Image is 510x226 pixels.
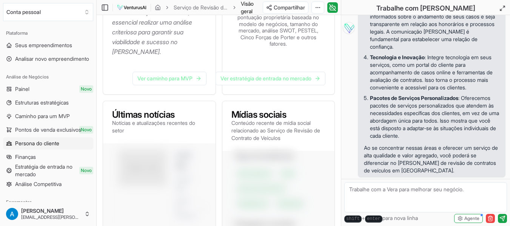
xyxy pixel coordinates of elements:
[382,215,418,221] font: para nova linha
[237,8,319,47] font: A pontuação de viabilidade é uma pontuação proprietária baseada no modelo de negócios, tamanho do...
[15,113,70,119] font: Caminho para um MVP
[81,168,92,173] font: Novo
[137,75,193,81] font: Ver caminho para MVP
[274,4,305,11] font: Compartilhar
[263,2,308,14] button: Compartilhar
[112,120,195,134] font: Notícias e atualizações recentes do setor
[3,137,93,149] a: Persona do cliente
[343,22,355,34] img: Vera
[6,9,41,15] font: Conta pessoal
[6,208,18,220] img: ACg8ocKODvUDUHoPLmNiUZNGacIMcjUWUglJ2rwUnIiyd0HOYIhOKQ=s96-c
[6,74,49,80] font: Análise de Negócios
[21,214,130,220] font: [EMAIL_ADDRESS][PERSON_NAME][DOMAIN_NAME]
[3,110,93,122] a: Caminho para um MVP
[174,4,228,11] a: Serviço de Revisão de Contrato de Veículos
[3,39,93,51] a: Seus empreendimentos
[362,215,365,221] font: +
[15,86,29,92] font: Painel
[15,99,69,106] font: Estruturas estratégicas
[81,86,92,92] font: Novo
[174,4,277,11] font: Serviço de Revisão de Contrato de Veículos
[15,42,72,48] font: Seus empreendimentos
[3,165,93,177] a: Estratégia de entrada no mercadoNovo
[231,127,320,141] font: Serviço de Revisão de Contrato de Veículos
[15,126,81,133] font: Pontos de venda exclusivos
[15,55,89,62] font: Analisar novo empreendimento
[454,214,483,223] button: Agente
[464,215,479,221] font: Agente
[6,199,32,205] font: Ferramentas
[370,54,493,91] font: : Integre tecnologia em seus serviços, como um portal do cliente para acompanhamento de casos onl...
[231,109,287,120] font: Mídias sociais
[241,0,254,14] font: Visão geral
[15,181,62,187] font: Análise Competitiva
[6,30,28,36] font: Plataforma
[370,54,425,60] font: Tecnologia e Inovação
[15,140,59,146] font: Persona do cliente
[365,215,382,223] kbd: enter
[216,72,325,85] a: Ver estratégia de entrada no mercado
[3,97,93,109] a: Estruturas estratégicas
[81,127,92,132] font: Novo
[3,53,93,65] a: Analisar novo empreendimento
[220,75,311,81] font: Ver estratégia de entrada no mercado
[3,83,93,95] a: PainelNovo
[231,120,311,134] font: Conteúdo recente de mídia social relacionado ao
[3,205,93,223] button: [PERSON_NAME][EMAIL_ADDRESS][PERSON_NAME][DOMAIN_NAME]
[15,154,36,160] font: Finanças
[344,215,362,223] kbd: shift
[3,178,93,190] a: Análise Competitiva
[3,151,93,163] a: Finanças
[133,72,206,85] a: Ver caminho para MVP
[112,109,174,120] font: Últimas notícias
[3,124,93,136] a: Pontos de venda exclusivosNovo
[3,3,93,21] button: Selecione uma organização
[370,95,458,101] font: Pacotes de Serviços Personalizados
[376,4,475,12] font: Trabalhe com [PERSON_NAME]
[364,145,498,174] font: Ao se concentrar nessas áreas e oferecer um serviço de alta qualidade e valor agregado, você pode...
[21,208,64,214] font: [PERSON_NAME]
[117,3,147,12] img: logotipo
